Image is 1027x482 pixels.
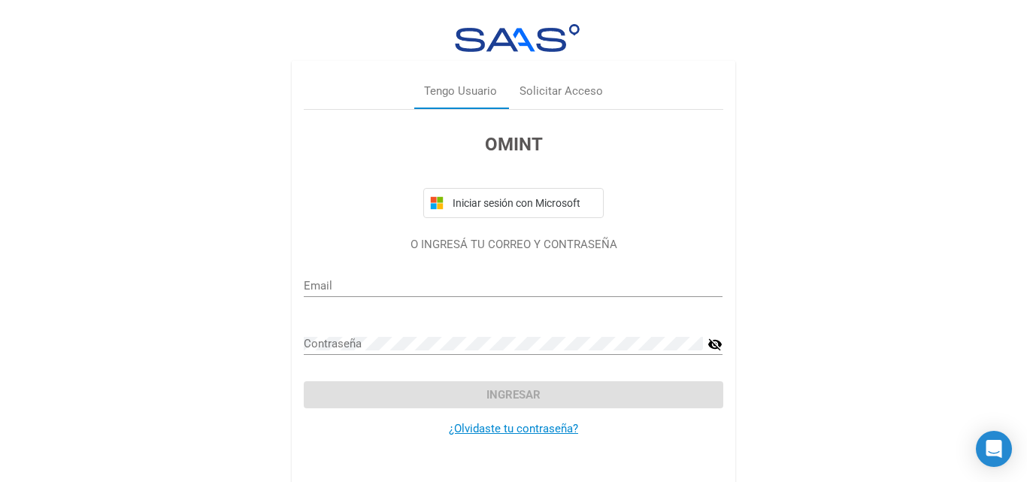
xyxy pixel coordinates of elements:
[424,83,497,100] div: Tengo Usuario
[707,335,723,353] mat-icon: visibility_off
[423,188,604,218] button: Iniciar sesión con Microsoft
[304,131,723,158] h3: OMINT
[450,197,597,209] span: Iniciar sesión con Microsoft
[304,236,723,253] p: O INGRESÁ TU CORREO Y CONTRASEÑA
[520,83,603,100] div: Solicitar Acceso
[449,422,578,435] a: ¿Olvidaste tu contraseña?
[304,381,723,408] button: Ingresar
[976,431,1012,467] div: Open Intercom Messenger
[486,388,541,402] span: Ingresar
